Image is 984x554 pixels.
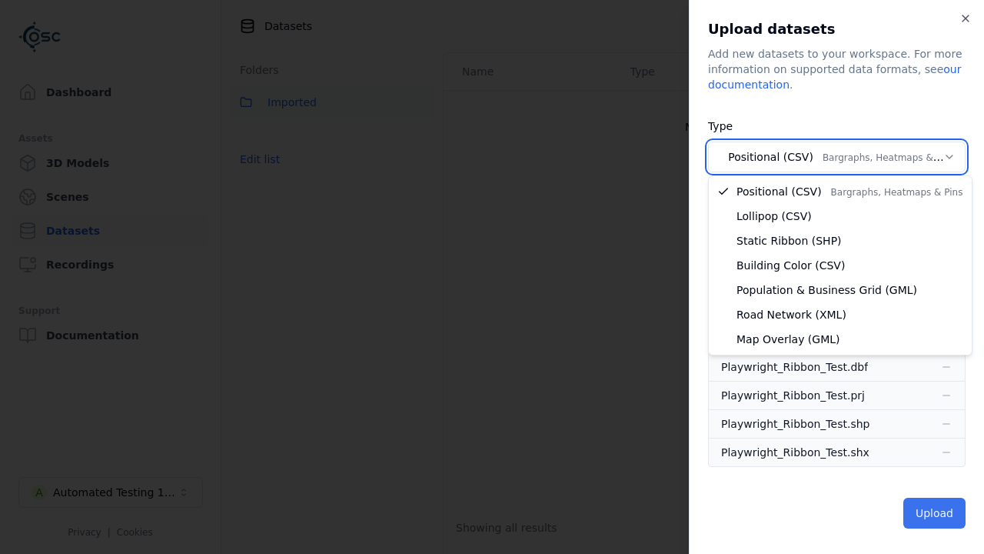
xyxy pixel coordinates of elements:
span: Building Color (CSV) [736,258,845,273]
span: Positional (CSV) [736,184,962,199]
span: Population & Business Grid (GML) [736,282,917,298]
span: Map Overlay (GML) [736,332,840,347]
span: Lollipop (CSV) [736,209,812,224]
span: Static Ribbon (SHP) [736,233,842,249]
span: Bargraphs, Heatmaps & Pins [831,187,963,198]
span: Road Network (XML) [736,307,846,322]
